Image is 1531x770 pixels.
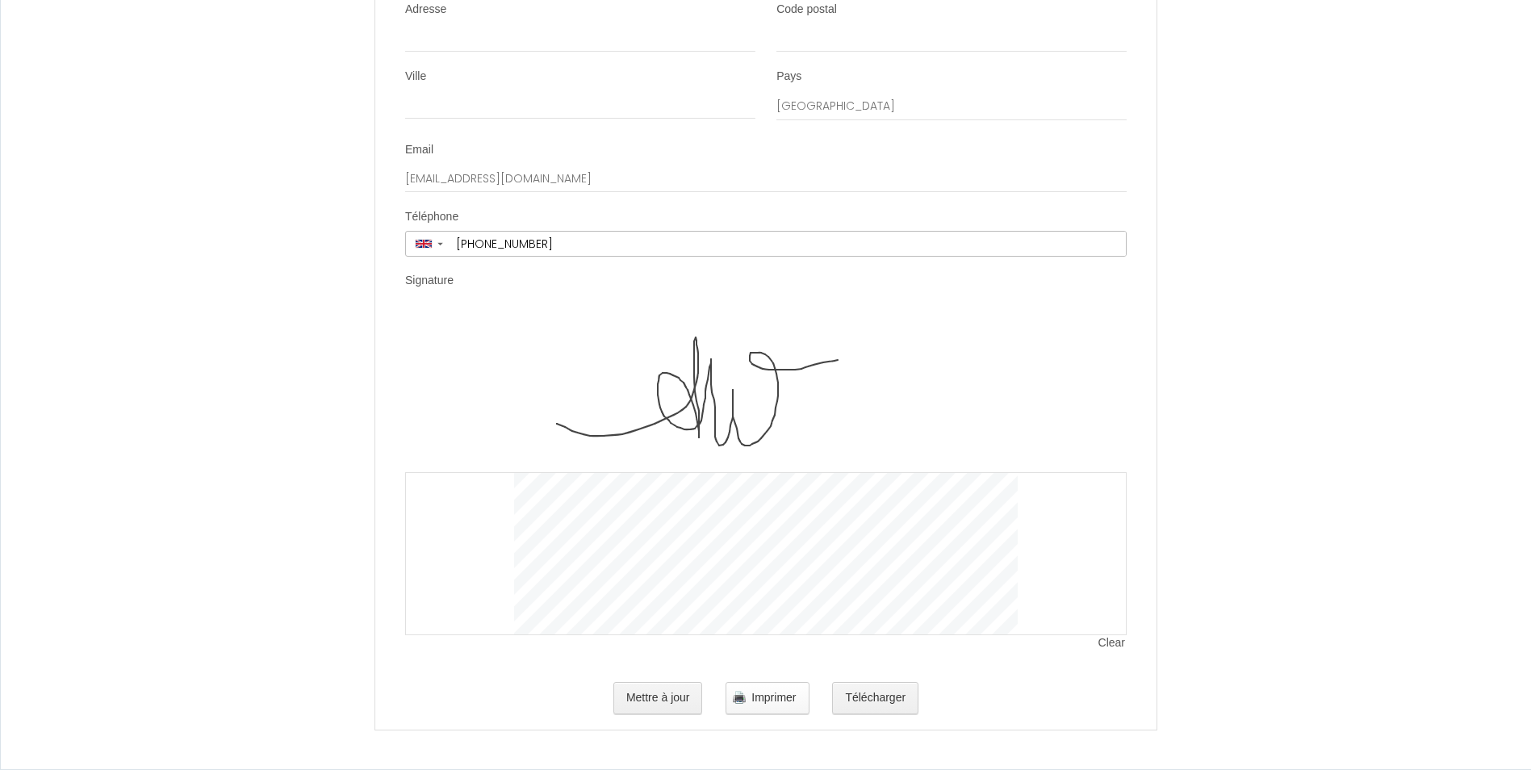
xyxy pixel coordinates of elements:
[832,682,918,714] button: Télécharger
[405,273,454,289] label: Signature
[751,691,796,704] span: Imprimer
[436,241,445,247] span: ▼
[405,142,433,158] label: Email
[405,2,446,18] label: Adresse
[613,682,703,714] button: Mettre à jour
[726,682,809,714] button: Imprimer
[450,232,1126,256] input: +44 7400 123456
[405,209,458,225] label: Téléphone
[1098,635,1127,651] span: Clear
[733,691,746,704] img: printer.png
[776,2,837,18] label: Code postal
[405,69,426,85] label: Ville
[776,69,801,85] label: Pays
[514,311,1018,472] img: signature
